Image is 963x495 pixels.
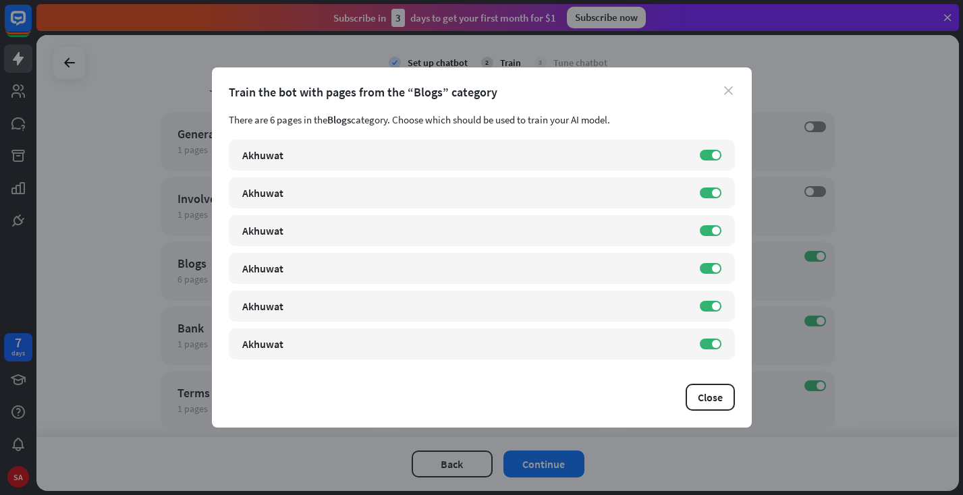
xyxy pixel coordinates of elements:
div: Akhuwat [242,148,686,162]
div: Akhuwat [242,224,686,237]
button: Close [686,384,735,411]
button: Open LiveChat chat widget [11,5,51,46]
div: Akhuwat [242,262,686,275]
div: Akhuwat [242,299,686,313]
div: There are 6 pages in the category. Choose which should be used to train your AI model. [229,113,735,126]
div: Akhuwat [242,186,686,200]
span: Blogs [327,113,351,126]
div: Train the bot with pages from the “Blogs” category [229,84,735,100]
i: close [724,86,733,95]
div: Akhuwat [242,337,686,351]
